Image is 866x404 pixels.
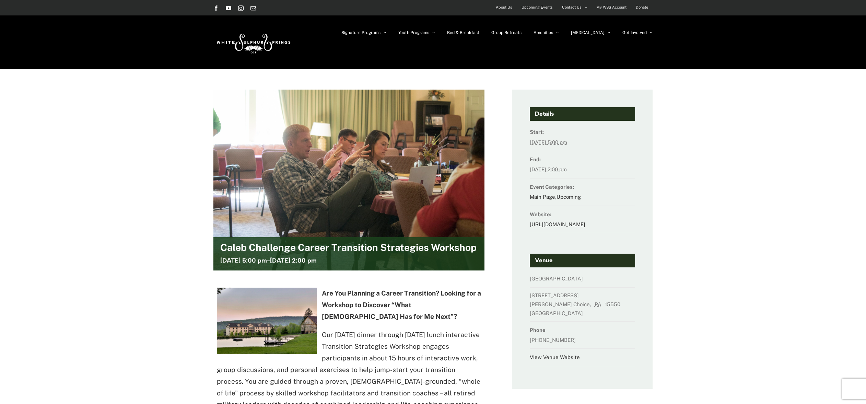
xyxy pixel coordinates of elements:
h4: Details [530,107,635,121]
span: [DATE] 2:00 pm [270,257,317,264]
a: YouTube [226,5,231,11]
strong: Are You Planning a Career Transition? Looking for a Workshop to Discover “What [DEMOGRAPHIC_DATA]... [322,289,481,320]
a: Amenities [534,15,559,50]
span: , [590,301,593,307]
a: Get Involved [622,15,653,50]
span: [GEOGRAPHIC_DATA] [530,310,585,316]
span: 15550 [605,301,622,307]
span: [MEDICAL_DATA] [571,31,605,35]
abbr: 2025-11-07 [530,139,567,145]
dt: Start: [530,127,635,137]
a: Signature Programs [341,15,386,50]
a: Group Retreats [491,15,522,50]
dd: [PHONE_NUMBER] [530,335,635,349]
h2: Caleb Challenge Career Transition Strategies Workshop [220,242,477,256]
span: Group Retreats [491,31,522,35]
a: [URL][DOMAIN_NAME] [530,221,585,227]
dt: End: [530,154,635,164]
h4: Venue [530,254,635,267]
a: View Venue Website [530,354,580,360]
img: White Sulphur Springs Logo [213,26,292,58]
a: [MEDICAL_DATA] [571,15,610,50]
a: Bed & Breakfast [447,15,479,50]
dd: , [530,192,635,206]
a: Instagram [238,5,244,11]
span: [DATE] 5:00 pm [220,257,267,264]
dd: [GEOGRAPHIC_DATA] [530,274,635,287]
span: Amenities [534,31,553,35]
span: My WSS Account [596,2,627,12]
span: Contact Us [562,2,582,12]
span: Donate [636,2,648,12]
span: Upcoming Events [522,2,553,12]
dt: Phone [530,325,635,335]
a: Upcoming [557,194,581,200]
span: [STREET_ADDRESS] [530,292,579,298]
span: Youth Programs [398,31,429,35]
span: Get Involved [622,31,647,35]
dt: Event Categories: [530,182,635,192]
span: Bed & Breakfast [447,31,479,35]
a: Main Page [530,194,555,200]
abbr: Pennsylvania [595,301,604,307]
nav: Main Menu [341,15,653,50]
abbr: 2025-11-09 [530,166,567,172]
span: [PERSON_NAME] Choice [530,301,590,307]
span: About Us [496,2,512,12]
dt: Website: [530,209,635,219]
span: Signature Programs [341,31,381,35]
a: Youth Programs [398,15,435,50]
a: Email [250,5,256,11]
h3: - [220,256,317,265]
a: Facebook [213,5,219,11]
